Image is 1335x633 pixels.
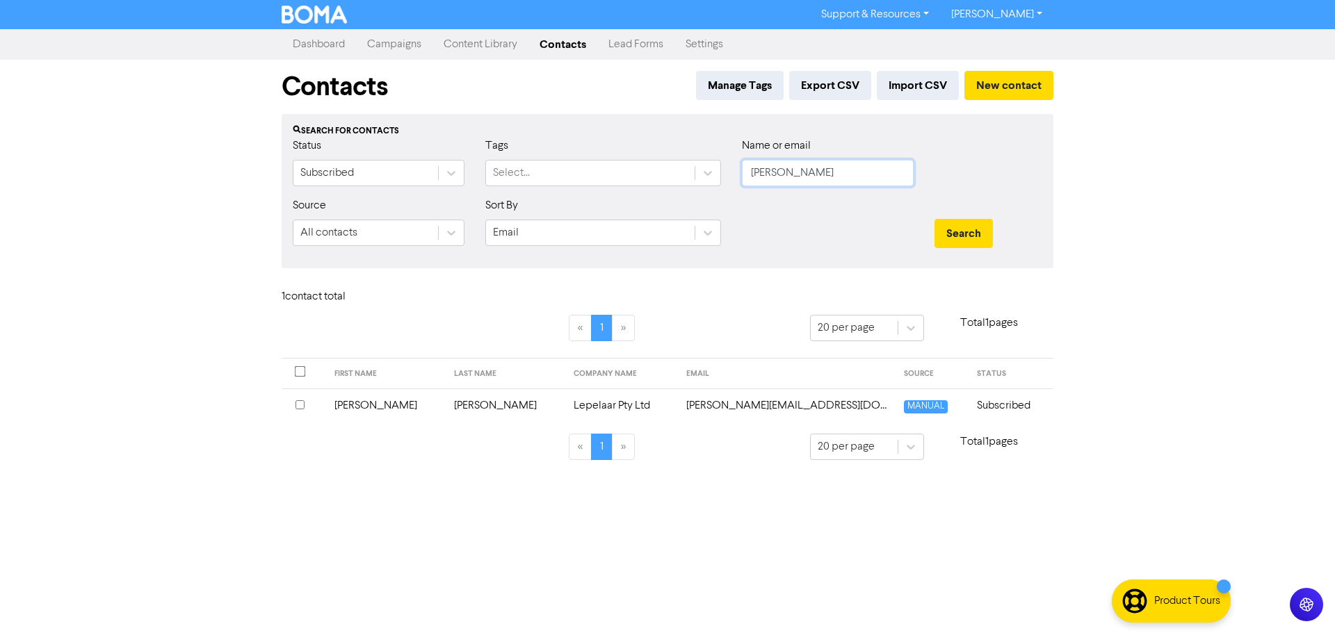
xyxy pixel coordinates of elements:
[565,388,677,422] td: Lepelaar Pty Ltd
[300,224,357,241] div: All contacts
[356,31,432,58] a: Campaigns
[678,388,896,422] td: sonia@hiddenfigures.net.au
[293,138,321,154] label: Status
[674,31,734,58] a: Settings
[282,71,388,103] h1: Contacts
[485,197,518,214] label: Sort By
[696,71,784,100] button: Manage Tags
[446,359,565,389] th: LAST NAME
[678,359,896,389] th: EMAIL
[597,31,674,58] a: Lead Forms
[934,219,993,248] button: Search
[940,3,1053,26] a: [PERSON_NAME]
[924,434,1053,450] p: Total 1 pages
[293,125,1042,138] div: Search for contacts
[493,165,530,181] div: Select...
[742,138,811,154] label: Name or email
[591,434,613,460] a: Page 1 is your current page
[818,438,875,455] div: 20 per page
[432,31,528,58] a: Content Library
[969,359,1053,389] th: STATUS
[904,400,948,413] span: MANUAL
[964,71,1053,100] button: New contact
[282,290,393,304] h6: 1 contact total
[282,6,347,24] img: BOMA Logo
[326,388,446,422] td: [PERSON_NAME]
[528,31,597,58] a: Contacts
[326,359,446,389] th: FIRST NAME
[300,165,354,181] div: Subscribed
[446,388,565,422] td: [PERSON_NAME]
[1265,566,1335,633] iframe: Chat Widget
[591,315,613,341] a: Page 1 is your current page
[877,71,959,100] button: Import CSV
[818,320,875,336] div: 20 per page
[969,388,1053,422] td: Subscribed
[282,31,356,58] a: Dashboard
[789,71,871,100] button: Export CSV
[565,359,677,389] th: COMPANY NAME
[896,359,969,389] th: SOURCE
[810,3,940,26] a: Support & Resources
[485,138,508,154] label: Tags
[293,197,326,214] label: Source
[493,224,519,241] div: Email
[924,315,1053,331] p: Total 1 pages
